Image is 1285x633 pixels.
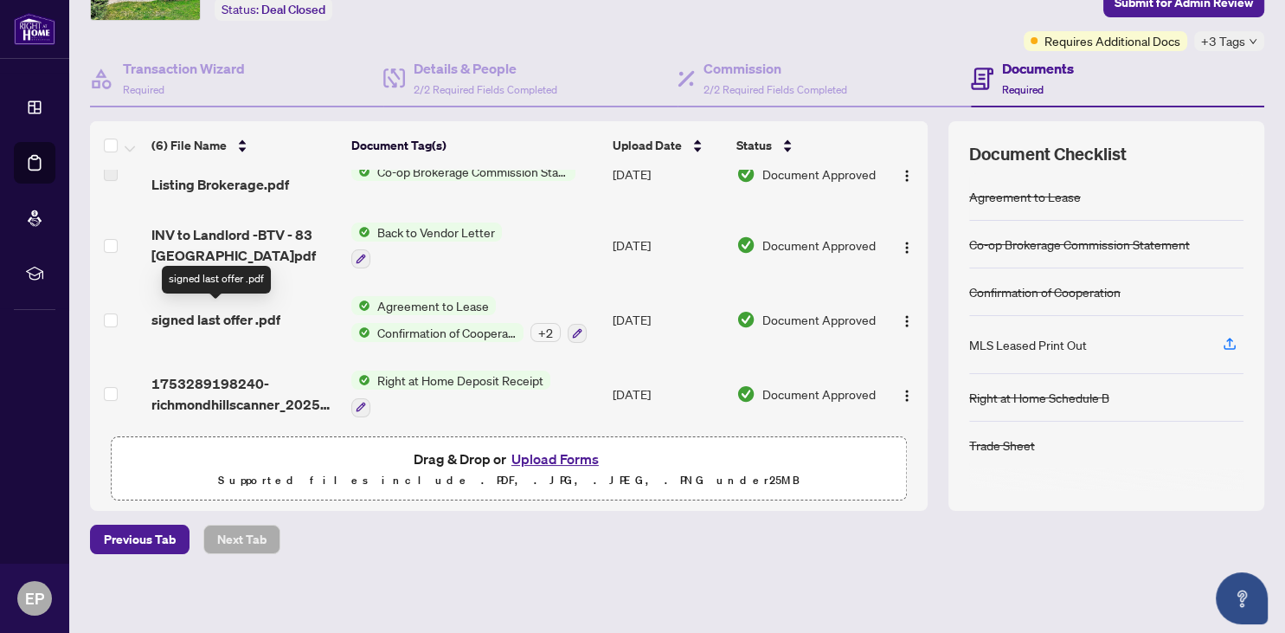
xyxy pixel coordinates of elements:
[969,436,1035,455] div: Trade Sheet
[151,373,337,415] span: 1753289198240-richmondhillscanner_20250722_121931.pdf
[893,306,921,333] button: Logo
[606,357,729,431] td: [DATE]
[1044,31,1180,50] span: Requires Additional Docs
[900,314,914,328] img: Logo
[736,236,755,255] img: Document Status
[351,223,370,242] img: Status Icon
[900,241,914,255] img: Logo
[90,525,190,554] button: Previous Tab
[613,136,682,155] span: Upload Date
[261,2,325,17] span: Deal Closed
[969,335,1087,354] div: MLS Leased Print Out
[762,165,876,184] span: Document Approved
[762,236,876,255] span: Document Approved
[344,121,605,170] th: Document Tag(s)
[351,223,502,269] button: Status IconBack to Vendor Letter
[969,282,1121,301] div: Confirmation of Cooperation
[414,448,604,470] span: Drag & Drop or
[351,296,587,343] button: Status IconAgreement to LeaseStatus IconConfirmation of Cooperation+2
[123,83,164,96] span: Required
[123,58,245,79] h4: Transaction Wizard
[606,121,729,170] th: Upload Date
[351,162,575,181] button: Status IconCo-op Brokerage Commission Statement
[506,448,604,470] button: Upload Forms
[969,235,1190,254] div: Co-op Brokerage Commission Statement
[736,310,755,329] img: Document Status
[1216,572,1268,624] button: Open asap
[351,296,370,315] img: Status Icon
[370,162,575,181] span: Co-op Brokerage Commission Statement
[145,121,344,170] th: (6) File Name
[370,223,502,242] span: Back to Vendor Letter
[969,187,1081,206] div: Agreement to Lease
[351,323,370,342] img: Status Icon
[530,323,561,342] div: + 2
[351,162,370,181] img: Status Icon
[762,310,876,329] span: Document Approved
[606,209,729,283] td: [DATE]
[1002,83,1044,96] span: Required
[969,142,1127,166] span: Document Checklist
[351,371,370,390] img: Status Icon
[203,525,280,554] button: Next Tab
[729,121,884,170] th: Status
[900,169,914,183] img: Logo
[151,153,337,195] span: Commission Statement to Listing Brokerage.pdf
[1249,37,1257,46] span: down
[900,389,914,403] img: Logo
[414,83,557,96] span: 2/2 Required Fields Completed
[14,13,55,45] img: logo
[25,586,44,610] span: EP
[736,165,755,184] img: Document Status
[736,384,755,404] img: Document Status
[606,282,729,357] td: [DATE]
[704,58,847,79] h4: Commission
[762,384,876,404] span: Document Approved
[122,470,896,491] p: Supported files include .PDF, .JPG, .JPEG, .PNG under 25 MB
[414,58,557,79] h4: Details & People
[969,388,1109,407] div: Right at Home Schedule B
[736,136,772,155] span: Status
[606,139,729,209] td: [DATE]
[1201,31,1245,51] span: +3 Tags
[351,371,550,417] button: Status IconRight at Home Deposit Receipt
[370,296,496,315] span: Agreement to Lease
[151,309,280,330] span: signed last offer .pdf
[370,371,550,390] span: Right at Home Deposit Receipt
[112,437,906,501] span: Drag & Drop orUpload FormsSupported files include .PDF, .JPG, .JPEG, .PNG under25MB
[1002,58,1074,79] h4: Documents
[151,136,227,155] span: (6) File Name
[151,224,337,266] span: INV to Landlord -BTV - 83 [GEOGRAPHIC_DATA]pdf
[104,526,176,553] span: Previous Tab
[893,160,921,188] button: Logo
[162,266,271,294] div: signed last offer .pdf
[893,380,921,408] button: Logo
[893,231,921,259] button: Logo
[704,83,847,96] span: 2/2 Required Fields Completed
[370,323,524,342] span: Confirmation of Cooperation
